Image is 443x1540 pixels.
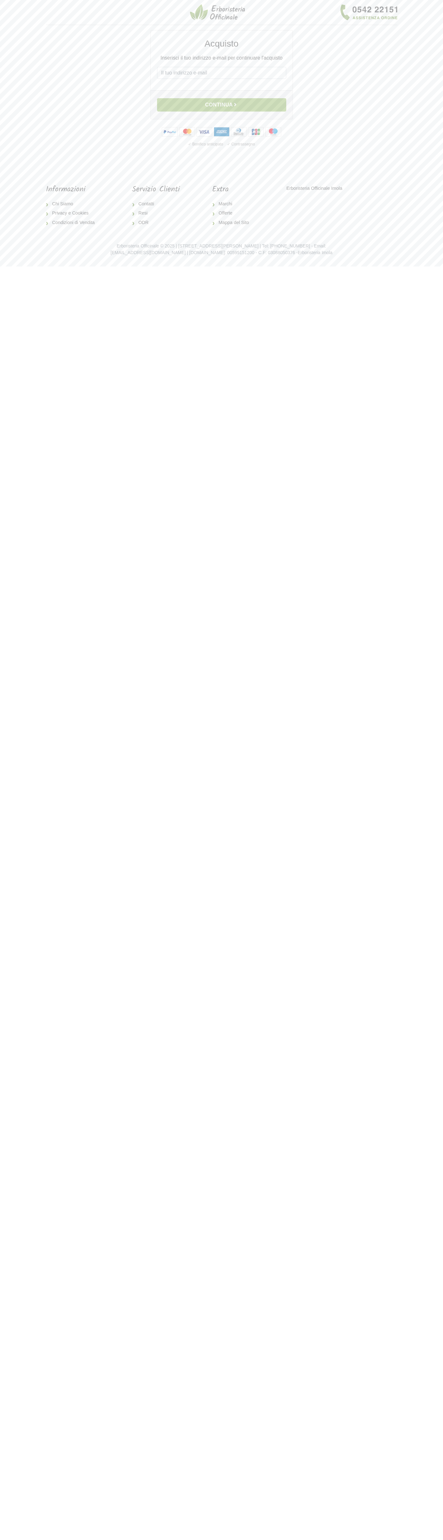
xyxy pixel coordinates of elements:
[187,140,225,148] div: ✓ Bonifico anticipato
[157,38,286,49] h2: Acquisto
[46,218,100,228] a: Condizioni di Vendita
[132,199,180,209] a: Contatti
[298,250,332,255] a: Erboristeria Imola
[212,185,254,194] h5: Extra
[132,185,180,194] h5: Servizio Clienti
[212,209,254,218] a: Offerte
[132,209,180,218] a: Resi
[190,4,247,21] img: Erboristeria Officinale
[111,243,332,255] small: Erboristeria Officinale © 2025 | [STREET_ADDRESS][PERSON_NAME] | Tel: [PHONE_NUMBER] - Email: [EM...
[212,199,254,209] a: Marchi
[46,209,100,218] a: Privacy e Cookies
[226,140,256,148] div: ✓ Contrassegno
[286,186,342,191] a: Erboristeria Officinale Imola
[157,54,286,62] p: Inserisci il tuo indirizzo e-mail per continuare l'acquisto
[46,185,100,194] h5: Informazioni
[157,98,286,112] button: Continua
[157,67,286,79] input: Il tuo indirizzo e-mail
[212,218,254,228] a: Mappa del Sito
[46,199,100,209] a: Chi Siamo
[132,218,180,228] a: ODR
